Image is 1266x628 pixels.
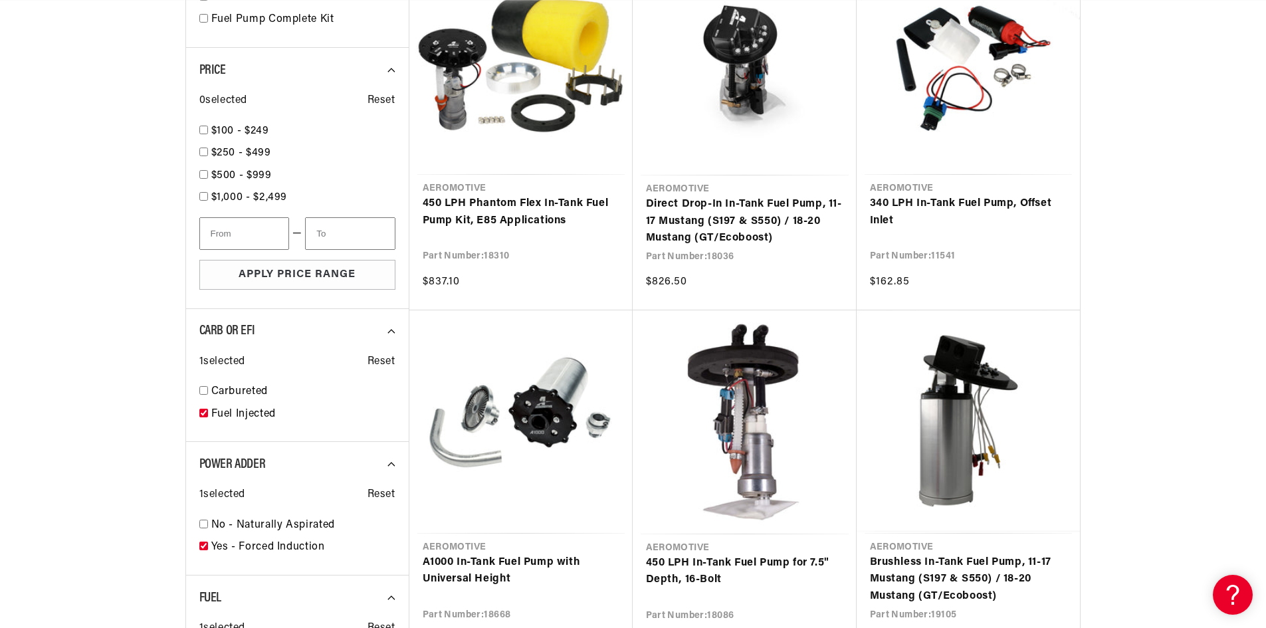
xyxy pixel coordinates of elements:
[646,196,843,247] a: Direct Drop-In In-Tank Fuel Pump, 11-17 Mustang (S197 & S550) / 18-20 Mustang (GT/Ecoboost)
[199,486,245,504] span: 1 selected
[211,126,269,136] span: $100 - $249
[199,591,221,605] span: Fuel
[211,148,271,158] span: $250 - $499
[368,92,395,110] span: Reset
[211,11,395,29] a: Fuel Pump Complete Kit
[292,225,302,243] span: —
[199,458,266,471] span: Power Adder
[199,324,255,338] span: CARB or EFI
[199,260,395,290] button: Apply Price Range
[368,354,395,371] span: Reset
[870,554,1067,605] a: Brushless In-Tank Fuel Pump, 11-17 Mustang (S197 & S550) / 18-20 Mustang (GT/Ecoboost)
[211,539,395,556] a: Yes - Forced Induction
[199,354,245,371] span: 1 selected
[199,92,247,110] span: 0 selected
[305,217,395,250] input: To
[368,486,395,504] span: Reset
[211,517,395,534] a: No - Naturally Aspirated
[211,406,395,423] a: Fuel Injected
[211,192,288,203] span: $1,000 - $2,499
[199,64,226,77] span: Price
[211,383,395,401] a: Carbureted
[646,555,843,589] a: 450 LPH In-Tank Fuel Pump for 7.5" Depth, 16-Bolt
[199,217,289,250] input: From
[423,554,619,588] a: A1000 In-Tank Fuel Pump with Universal Height
[870,195,1067,229] a: 340 LPH In-Tank Fuel Pump, Offset Inlet
[211,170,272,181] span: $500 - $999
[423,195,619,229] a: 450 LPH Phantom Flex In-Tank Fuel Pump Kit, E85 Applications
